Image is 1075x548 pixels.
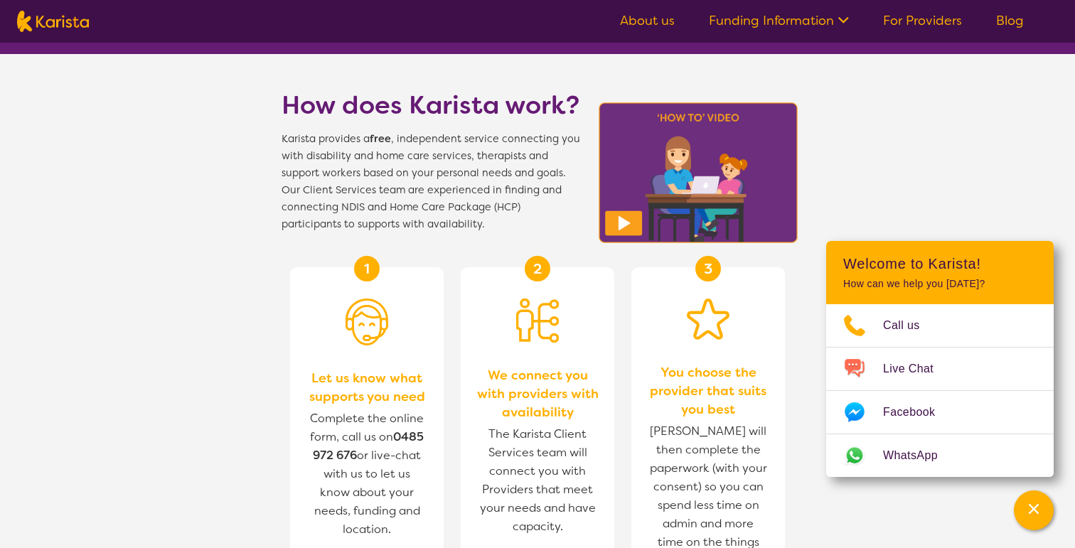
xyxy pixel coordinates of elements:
a: Blog [996,12,1024,29]
img: Star icon [687,299,729,340]
span: Complete the online form, call us on or live-chat with us to let us know about your needs, fundin... [310,411,424,537]
span: We connect you with providers with availability [475,366,600,421]
span: The Karista Client Services team will connect you with Providers that meet your needs and have ca... [475,421,600,539]
a: Funding Information [709,12,849,29]
div: 3 [695,256,721,281]
a: For Providers [883,12,962,29]
span: Call us [883,315,937,336]
span: WhatsApp [883,445,955,466]
div: Channel Menu [826,241,1054,477]
div: 2 [525,256,550,281]
ul: Choose channel [826,304,1054,477]
span: Facebook [883,402,952,423]
img: Person with headset icon [346,299,388,345]
button: Channel Menu [1014,490,1054,530]
span: Live Chat [883,358,951,380]
h2: Welcome to Karista! [843,255,1037,272]
span: You choose the provider that suits you best [646,363,771,419]
p: How can we help you [DATE]? [843,278,1037,290]
img: Karista logo [17,11,89,32]
b: free [370,132,391,146]
h1: How does Karista work? [282,88,580,122]
img: Karista video [594,98,802,247]
a: Web link opens in a new tab. [826,434,1054,477]
span: Karista provides a , independent service connecting you with disability and home care services, t... [282,131,580,233]
span: Let us know what supports you need [304,369,429,406]
img: Person being matched to services icon [516,299,559,343]
div: 1 [354,256,380,281]
a: About us [620,12,675,29]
